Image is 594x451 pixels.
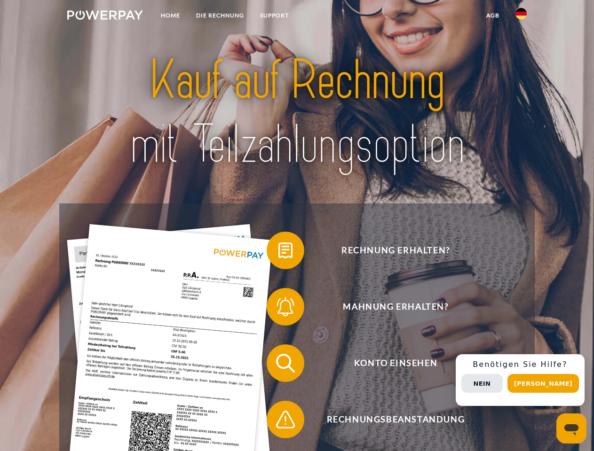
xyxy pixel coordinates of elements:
img: de [515,8,527,19]
span: Mahnung erhalten? [280,288,511,326]
iframe: Schaltfläche zum Öffnen des Messaging-Fensters [556,413,586,443]
img: qb_bill.svg [274,239,297,262]
button: [PERSON_NAME] [507,374,579,393]
a: SUPPORT [252,7,297,24]
img: title-powerpay_de.svg [90,45,504,180]
span: Konto einsehen [280,344,511,382]
button: Nein [461,374,503,393]
a: Home [153,7,188,24]
button: Konto einsehen [267,344,511,382]
h3: Benötigen Sie Hilfe? [461,360,579,369]
span: Rechnung erhalten? [280,232,511,269]
span: Rechnungsbeanstandung [280,401,511,438]
img: qb_bell.svg [274,295,297,319]
img: qb_warning.svg [274,408,297,431]
button: Mahnung erhalten? [267,288,511,326]
a: DIE RECHNUNG [188,7,252,24]
img: logo-powerpay-white.svg [67,10,143,20]
img: qb_search.svg [274,351,297,375]
a: agb [478,7,507,24]
div: Schnellhilfe [456,354,585,406]
button: Rechnung erhalten? [267,232,511,269]
button: Rechnungsbeanstandung [267,401,511,438]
